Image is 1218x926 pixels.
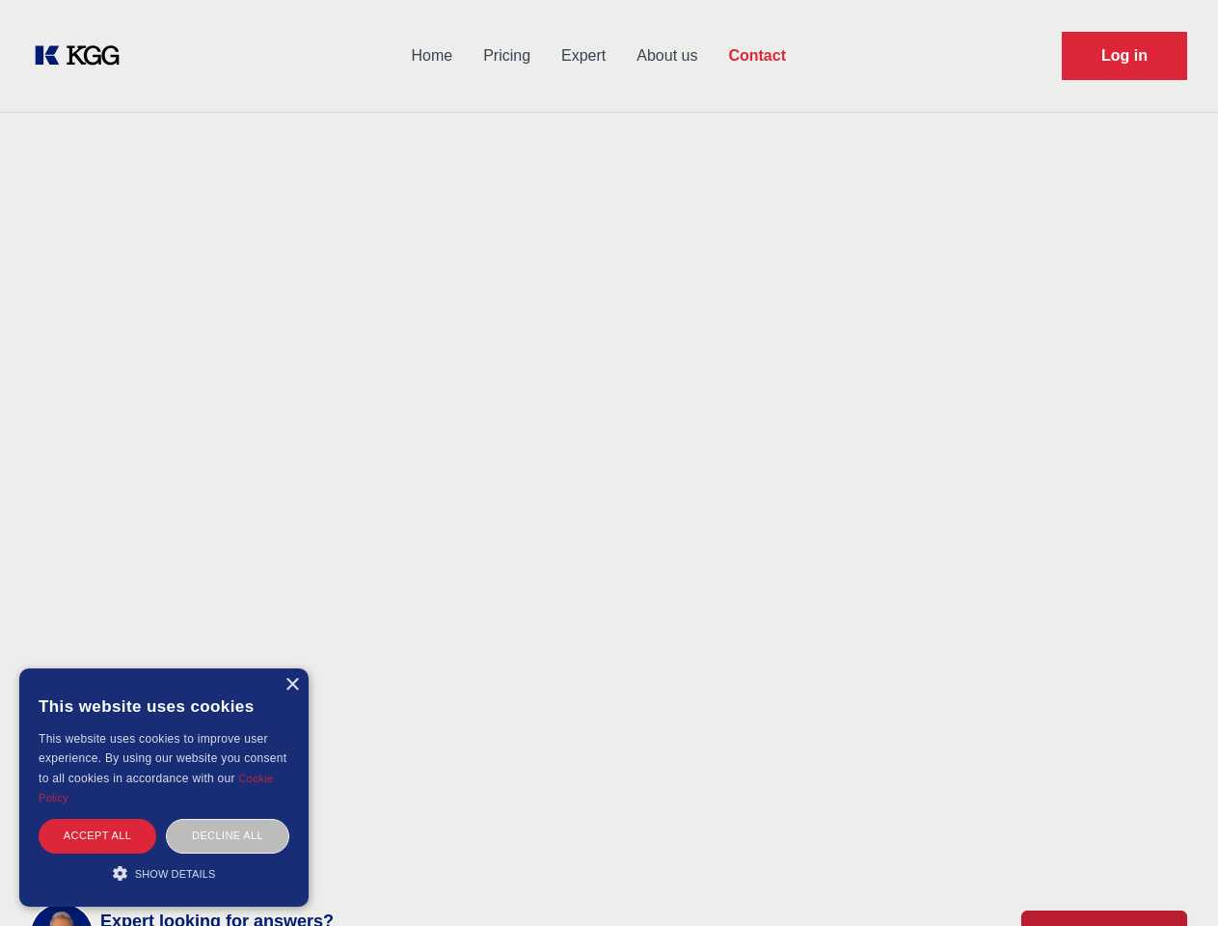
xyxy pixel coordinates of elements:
[39,819,156,853] div: Accept all
[39,773,274,803] a: Cookie Policy
[284,678,299,693] div: Close
[39,732,286,785] span: This website uses cookies to improve user experience. By using our website you consent to all coo...
[39,683,289,729] div: This website uses cookies
[1122,833,1218,926] iframe: Chat Widget
[713,31,801,81] a: Contact
[39,863,289,883] div: Show details
[546,31,621,81] a: Expert
[166,819,289,853] div: Decline all
[135,868,216,880] span: Show details
[621,31,713,81] a: About us
[1062,32,1187,80] a: Request Demo
[468,31,546,81] a: Pricing
[31,41,135,71] a: KOL Knowledge Platform: Talk to Key External Experts (KEE)
[395,31,468,81] a: Home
